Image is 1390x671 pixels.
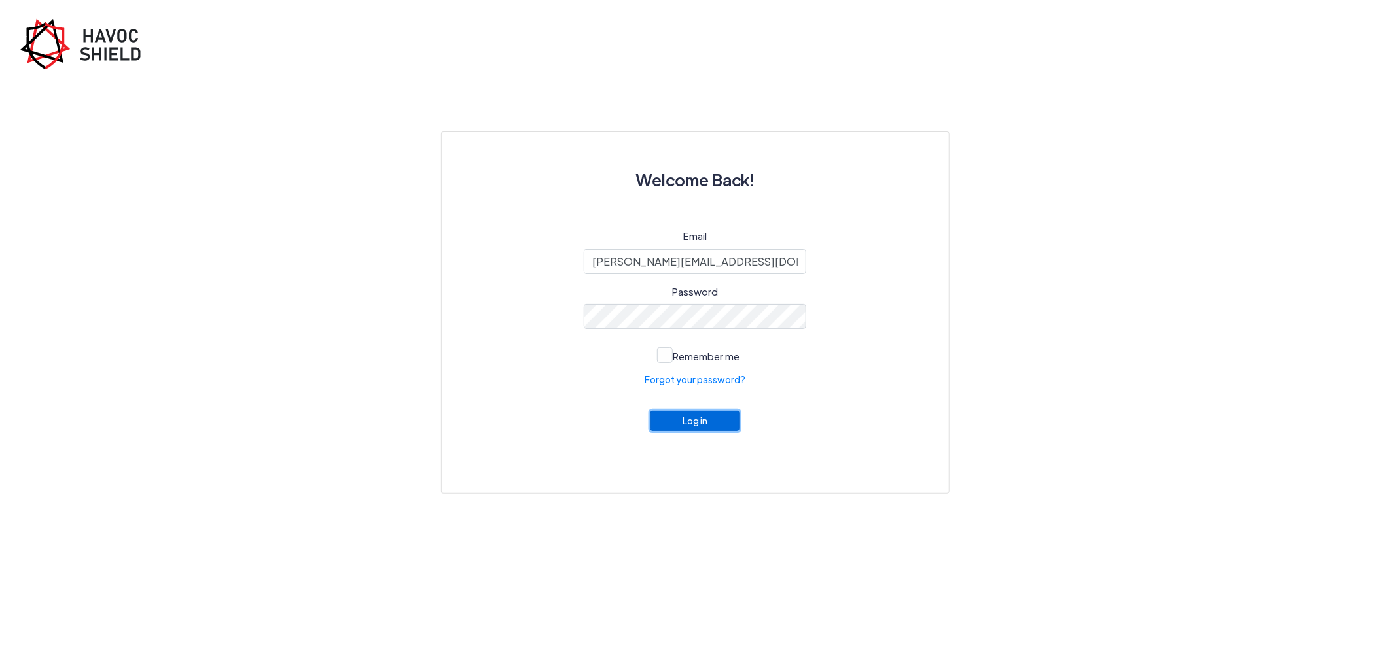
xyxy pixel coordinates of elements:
h3: Welcome Back! [473,163,918,196]
label: Password [672,284,718,300]
a: Forgot your password? [645,373,745,387]
span: Remember me [673,350,740,362]
label: Email [683,229,707,244]
button: Log in [650,411,740,431]
img: havoc-shield-register-logo.png [20,18,151,69]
